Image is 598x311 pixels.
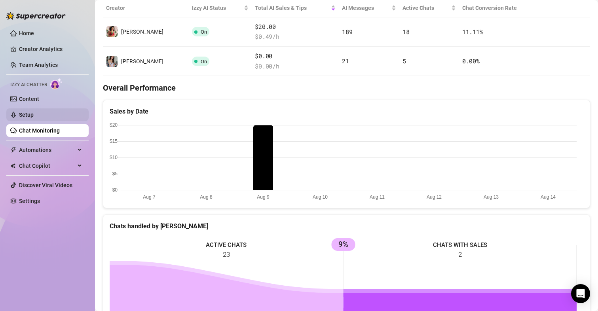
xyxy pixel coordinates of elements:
[342,57,349,65] span: 21
[10,163,15,169] img: Chat Copilot
[121,58,163,64] span: [PERSON_NAME]
[6,12,66,20] img: logo-BBDzfeDw.svg
[19,144,75,156] span: Automations
[201,59,207,64] span: On
[10,147,17,153] span: thunderbolt
[342,28,352,36] span: 189
[19,43,82,55] a: Creator Analytics
[106,56,118,67] img: Maki
[19,112,34,118] a: Setup
[255,22,336,32] span: $20.00
[19,96,39,102] a: Content
[50,78,63,89] img: AI Chatter
[571,284,590,303] div: Open Intercom Messenger
[19,62,58,68] a: Team Analytics
[19,182,72,188] a: Discover Viral Videos
[19,159,75,172] span: Chat Copilot
[19,198,40,204] a: Settings
[255,32,336,42] span: $ 0.49 /h
[192,4,242,12] span: Izzy AI Status
[402,57,406,65] span: 5
[19,127,60,134] a: Chat Monitoring
[110,106,583,116] div: Sales by Date
[10,81,47,89] span: Izzy AI Chatter
[402,28,409,36] span: 18
[103,82,590,93] h4: Overall Performance
[201,29,207,35] span: On
[121,28,163,35] span: [PERSON_NAME]
[402,4,450,12] span: Active Chats
[19,30,34,36] a: Home
[255,4,329,12] span: Total AI Sales & Tips
[462,28,483,36] span: 11.11 %
[110,221,583,231] div: Chats handled by [PERSON_NAME]
[106,26,118,37] img: maki
[342,4,389,12] span: AI Messages
[255,51,336,61] span: $0.00
[462,57,480,65] span: 0.00 %
[255,62,336,71] span: $ 0.00 /h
